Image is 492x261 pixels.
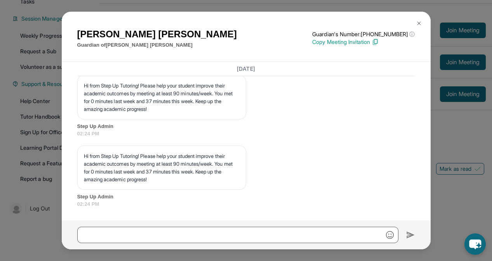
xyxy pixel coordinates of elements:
[77,200,415,208] span: 02:24 PM
[386,231,394,239] img: Emoji
[77,65,415,73] h3: [DATE]
[464,233,486,255] button: chat-button
[84,152,240,183] p: Hi from Step Up Tutoring! Please help your student improve their academic outcomes by meeting at ...
[312,38,415,46] p: Copy Meeting Invitation
[416,20,422,26] img: Close Icon
[77,193,415,201] span: Step Up Admin
[77,130,415,138] span: 02:24 PM
[77,123,415,130] span: Step Up Admin
[77,27,237,41] h1: [PERSON_NAME] [PERSON_NAME]
[406,230,415,240] img: Send icon
[372,39,379,46] img: Copy Icon
[77,41,237,49] p: Guardian of [PERSON_NAME] [PERSON_NAME]
[84,82,240,113] p: Hi from Step Up Tutoring! Please help your student improve their academic outcomes by meeting at ...
[312,30,415,38] p: Guardian's Number: [PHONE_NUMBER]
[409,30,415,38] span: ⓘ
